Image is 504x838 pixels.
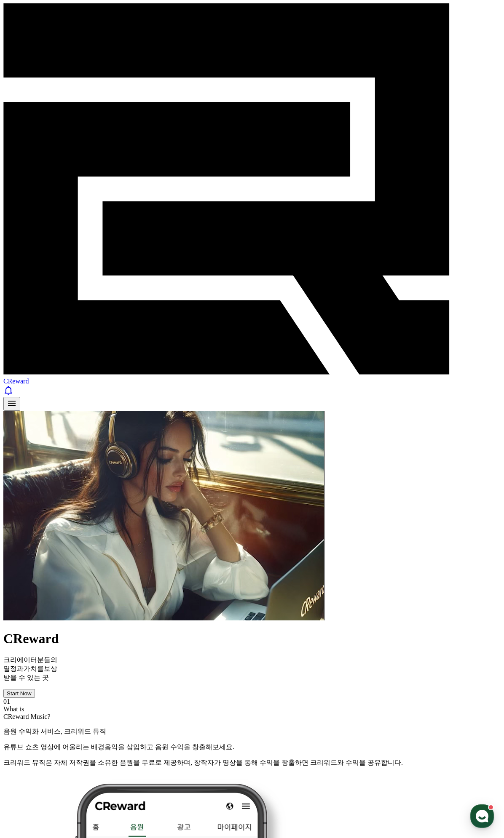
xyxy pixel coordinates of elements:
[109,267,162,288] a: 설정
[3,656,501,682] p: 크리에이터분들의 과 를 받을 수 있는 곳
[3,728,62,735] span: 음원 수익화 서비스,
[3,743,501,752] p: 유튜브 쇼츠 영상에 어울리는 배경음악을 삽입하고 음원 수익을 창출해보세요.
[3,631,501,646] h1: CReward
[130,279,140,286] span: 설정
[3,759,403,766] span: 크리워드 뮤직은 자체 저작권을 소유한 음원을 무료로 제공하며, 창작자가 영상을 통해 수익을 창출하면 크리워드와 수익을 공유합니다.
[56,267,109,288] a: 대화
[27,279,32,286] span: 홈
[7,690,32,697] div: Start Now
[3,370,501,385] a: CReward
[3,378,29,385] span: CReward
[77,280,87,287] span: 대화
[44,665,57,672] span: 보상
[3,689,35,698] button: Start Now
[3,698,501,705] div: 01
[64,728,106,735] span: 크리워드 뮤직
[3,689,35,697] a: Start Now
[3,267,56,288] a: 홈
[24,665,37,672] span: 가치
[3,665,17,672] span: 열정
[3,705,51,720] span: What is CReward Music?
